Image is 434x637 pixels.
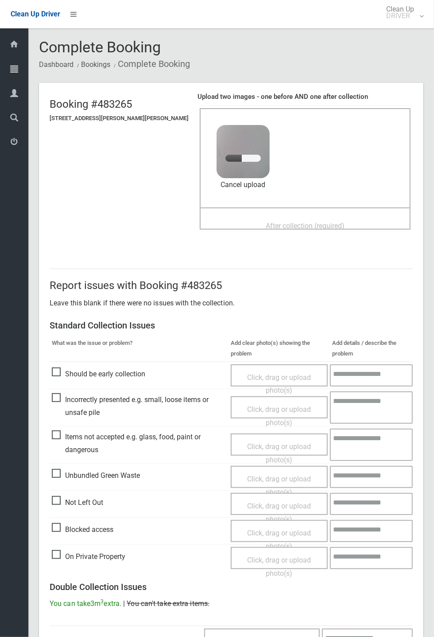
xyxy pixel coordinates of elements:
[112,56,190,72] li: Complete Booking
[11,10,60,18] span: Clean Up Driver
[330,336,413,362] th: Add details / describe the problem
[52,393,226,419] span: Incorrectly presented e.g. small, loose items or unsafe pile
[247,556,311,578] span: Click, drag or upload photo(s)
[266,222,345,230] span: After collection (required)
[50,297,413,310] p: Leave this blank if there were no issues with the collection.
[50,336,229,362] th: What was the issue or problem?
[50,582,413,592] h3: Double Collection Issues
[52,469,140,482] span: Unbundled Green Waste
[198,93,413,101] h4: Upload two images - one before AND one after collection
[247,405,311,427] span: Click, drag or upload photo(s)
[217,178,270,191] a: Cancel upload
[50,98,189,110] h2: Booking #483265
[101,598,104,605] sup: 3
[386,12,414,19] small: DRIVER
[123,599,125,608] span: |
[229,336,330,362] th: Add clear photo(s) showing the problem
[247,373,311,395] span: Click, drag or upload photo(s)
[382,6,423,19] span: Clean Up
[39,60,74,69] a: Dashboard
[52,523,113,536] span: Blocked access
[50,280,413,291] h2: Report issues with Booking #483265
[52,367,145,381] span: Should be early collection
[50,320,413,330] h3: Standard Collection Issues
[52,496,103,509] span: Not Left Out
[50,599,121,608] span: You can take extra.
[90,599,104,608] span: 3m
[50,115,189,121] h5: [STREET_ADDRESS][PERSON_NAME][PERSON_NAME]
[52,430,226,457] span: Items not accepted e.g. glass, food, paint or dangerous
[127,599,209,608] span: You can't take extra items.
[81,60,110,69] a: Bookings
[247,475,311,496] span: Click, drag or upload photo(s)
[247,502,311,524] span: Click, drag or upload photo(s)
[247,529,311,551] span: Click, drag or upload photo(s)
[52,550,125,563] span: On Private Property
[11,8,60,21] a: Clean Up Driver
[39,38,161,56] span: Complete Booking
[247,442,311,464] span: Click, drag or upload photo(s)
